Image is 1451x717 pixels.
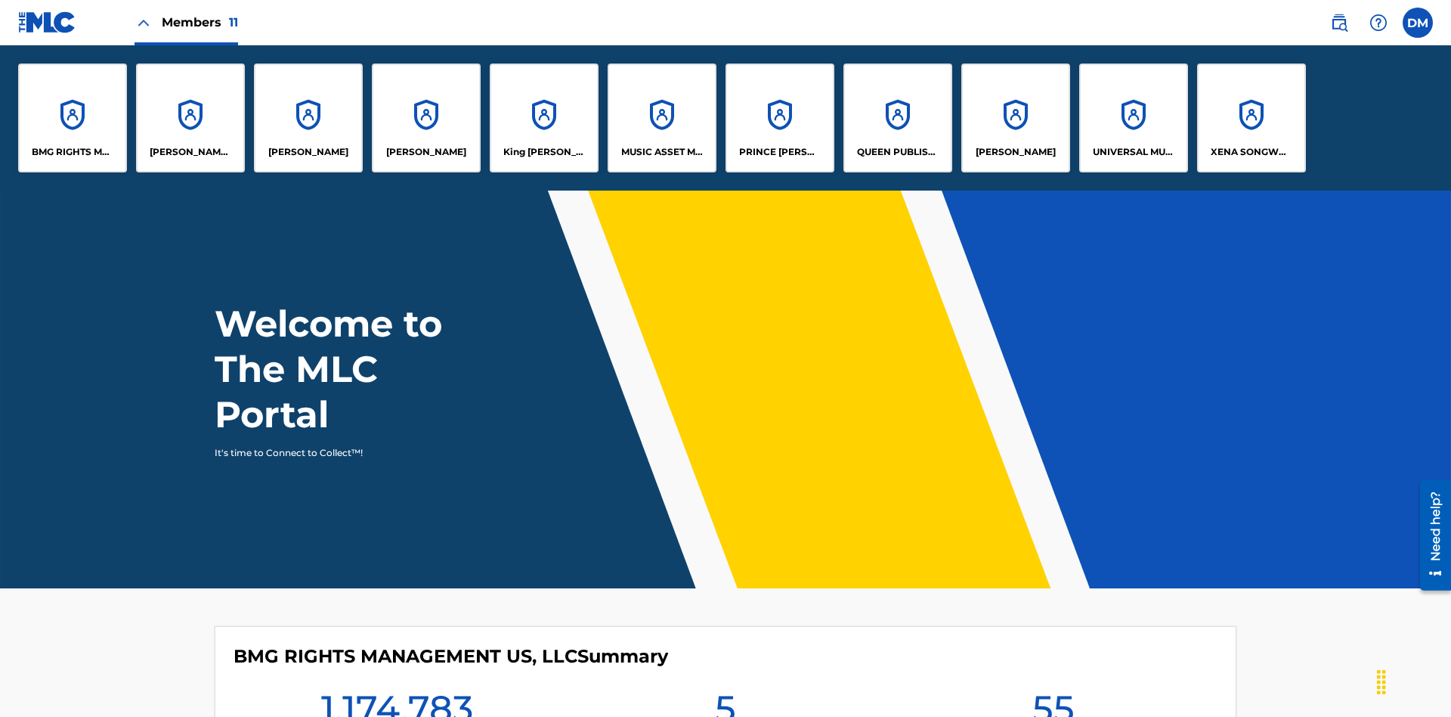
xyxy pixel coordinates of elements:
h4: BMG RIGHTS MANAGEMENT US, LLC [234,645,668,668]
p: QUEEN PUBLISHA [857,145,939,159]
p: EYAMA MCSINGER [386,145,466,159]
a: AccountsBMG RIGHTS MANAGEMENT US, LLC [18,64,127,172]
iframe: Resource Center [1409,474,1451,598]
iframe: Chat Widget [1375,644,1451,717]
p: MUSIC ASSET MANAGEMENT (MAM) [621,145,704,159]
h1: Welcome to The MLC Portal [215,301,497,437]
img: search [1330,14,1348,32]
div: User Menu [1403,8,1433,38]
a: AccountsXENA SONGWRITER [1197,64,1306,172]
a: AccountsMUSIC ASSET MANAGEMENT (MAM) [608,64,716,172]
p: BMG RIGHTS MANAGEMENT US, LLC [32,145,114,159]
p: King McTesterson [503,145,586,159]
p: RONALD MCTESTERSON [976,145,1056,159]
img: Close [135,14,153,32]
img: help [1369,14,1388,32]
span: Members [162,14,238,31]
a: AccountsQUEEN PUBLISHA [843,64,952,172]
a: AccountsPRINCE [PERSON_NAME] [725,64,834,172]
p: ELVIS COSTELLO [268,145,348,159]
a: AccountsKing [PERSON_NAME] [490,64,599,172]
a: AccountsUNIVERSAL MUSIC PUB GROUP [1079,64,1188,172]
p: PRINCE MCTESTERSON [739,145,821,159]
img: MLC Logo [18,11,76,33]
div: Help [1363,8,1394,38]
div: Drag [1369,660,1394,705]
p: CLEO SONGWRITER [150,145,232,159]
a: Accounts[PERSON_NAME] [372,64,481,172]
a: Accounts[PERSON_NAME] [254,64,363,172]
a: Accounts[PERSON_NAME] SONGWRITER [136,64,245,172]
p: XENA SONGWRITER [1211,145,1293,159]
p: It's time to Connect to Collect™! [215,446,477,460]
p: UNIVERSAL MUSIC PUB GROUP [1093,145,1175,159]
span: 11 [229,15,238,29]
a: Public Search [1324,8,1354,38]
a: Accounts[PERSON_NAME] [961,64,1070,172]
